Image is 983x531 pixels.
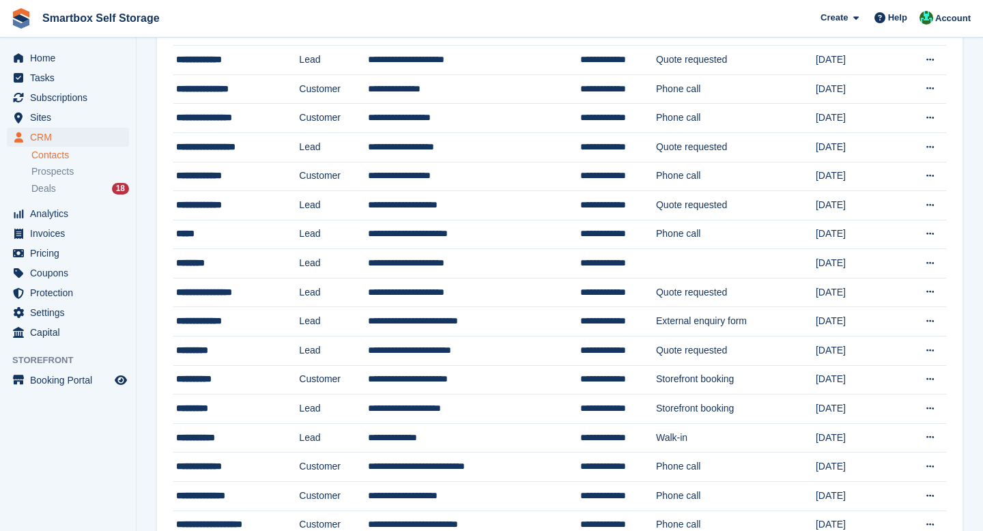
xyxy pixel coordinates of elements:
[31,149,129,162] a: Contacts
[299,365,368,394] td: Customer
[816,482,898,511] td: [DATE]
[299,394,368,424] td: Lead
[299,482,368,511] td: Customer
[299,249,368,278] td: Lead
[656,191,816,220] td: Quote requested
[816,46,898,75] td: [DATE]
[7,244,129,263] a: menu
[816,278,898,307] td: [DATE]
[30,128,112,147] span: CRM
[30,263,112,283] span: Coupons
[37,7,165,29] a: Smartbox Self Storage
[656,278,816,307] td: Quote requested
[31,182,56,195] span: Deals
[656,162,816,191] td: Phone call
[816,307,898,336] td: [DATE]
[7,224,129,243] a: menu
[299,74,368,104] td: Customer
[656,132,816,162] td: Quote requested
[30,323,112,342] span: Capital
[30,303,112,322] span: Settings
[816,453,898,482] td: [DATE]
[7,204,129,223] a: menu
[656,46,816,75] td: Quote requested
[7,303,129,322] a: menu
[816,365,898,394] td: [DATE]
[7,371,129,390] a: menu
[7,48,129,68] a: menu
[299,132,368,162] td: Lead
[30,48,112,68] span: Home
[7,263,129,283] a: menu
[7,88,129,107] a: menu
[299,278,368,307] td: Lead
[7,128,129,147] a: menu
[112,183,129,195] div: 18
[656,336,816,366] td: Quote requested
[30,68,112,87] span: Tasks
[299,423,368,453] td: Lead
[816,249,898,278] td: [DATE]
[816,423,898,453] td: [DATE]
[299,220,368,249] td: Lead
[12,354,136,367] span: Storefront
[816,132,898,162] td: [DATE]
[656,220,816,249] td: Phone call
[656,453,816,482] td: Phone call
[30,224,112,243] span: Invoices
[920,11,933,25] img: Elinor Shepherd
[299,162,368,191] td: Customer
[30,244,112,263] span: Pricing
[30,283,112,302] span: Protection
[888,11,907,25] span: Help
[299,336,368,366] td: Lead
[7,283,129,302] a: menu
[816,220,898,249] td: [DATE]
[7,108,129,127] a: menu
[656,482,816,511] td: Phone call
[299,191,368,220] td: Lead
[656,104,816,133] td: Phone call
[299,307,368,336] td: Lead
[656,394,816,424] td: Storefront booking
[31,165,74,178] span: Prospects
[816,191,898,220] td: [DATE]
[7,68,129,87] a: menu
[656,365,816,394] td: Storefront booking
[30,108,112,127] span: Sites
[299,453,368,482] td: Customer
[30,371,112,390] span: Booking Portal
[656,307,816,336] td: External enquiry form
[816,104,898,133] td: [DATE]
[816,162,898,191] td: [DATE]
[935,12,971,25] span: Account
[299,104,368,133] td: Customer
[31,164,129,179] a: Prospects
[821,11,848,25] span: Create
[11,8,31,29] img: stora-icon-8386f47178a22dfd0bd8f6a31ec36ba5ce8667c1dd55bd0f319d3a0aa187defe.svg
[656,423,816,453] td: Walk-in
[816,394,898,424] td: [DATE]
[656,74,816,104] td: Phone call
[816,336,898,366] td: [DATE]
[31,182,129,196] a: Deals 18
[113,372,129,388] a: Preview store
[7,323,129,342] a: menu
[30,88,112,107] span: Subscriptions
[30,204,112,223] span: Analytics
[816,74,898,104] td: [DATE]
[299,46,368,75] td: Lead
